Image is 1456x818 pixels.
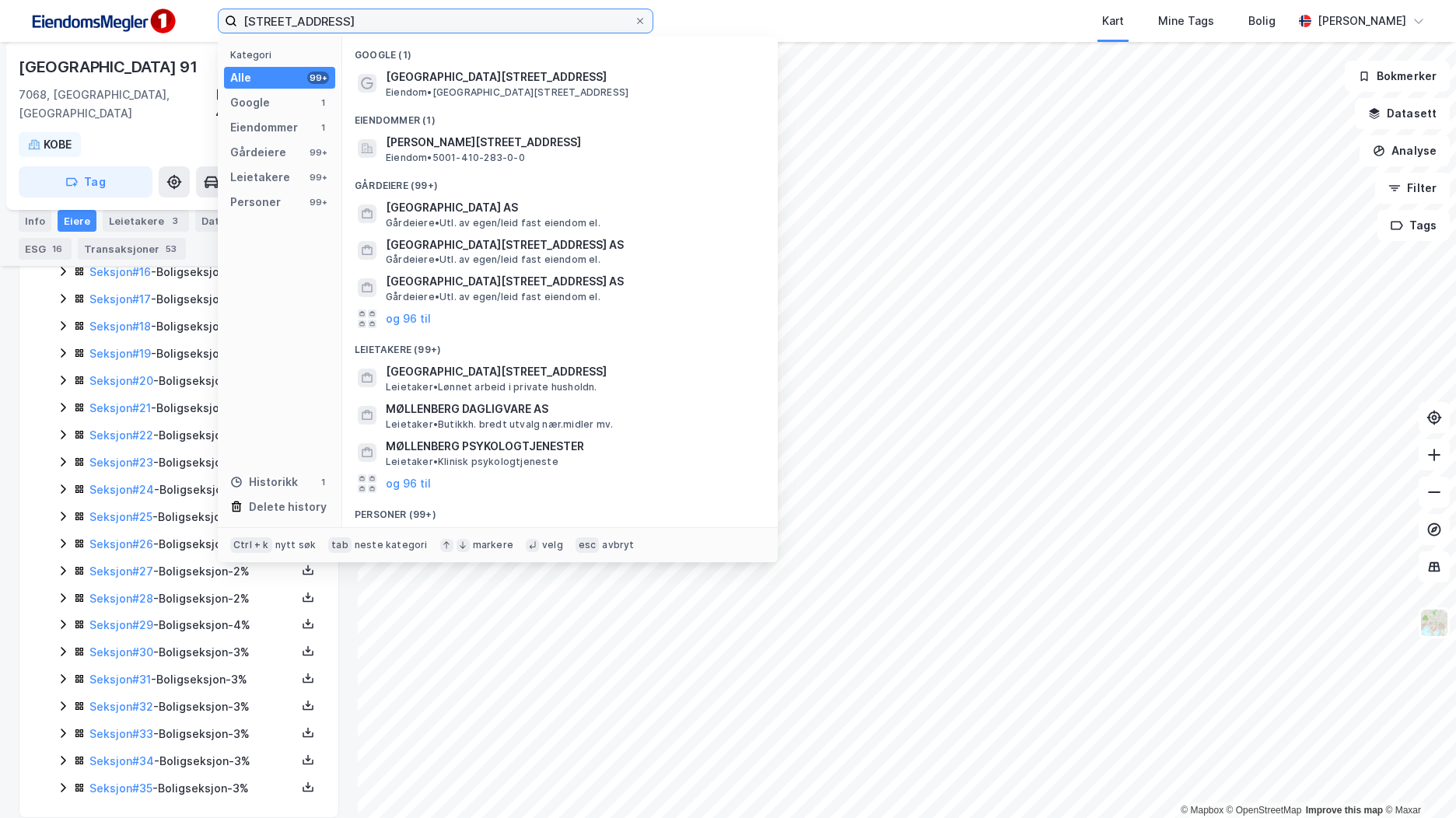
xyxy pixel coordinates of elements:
[307,196,329,208] div: 99+
[25,4,180,39] img: F4PB6Px+NJ5v8B7XTbfpPpyloAAAAASUVORK5CYII=
[89,317,296,336] div: - Boligseksjon - 2%
[89,643,296,662] div: - Boligseksjon - 3%
[1102,12,1124,30] div: Kart
[1158,12,1214,30] div: Mine Tags
[89,372,296,390] div: - Boligseksjon - 2%
[1306,805,1383,816] a: Improve this map
[89,725,296,743] div: - Boligseksjon - 3%
[386,68,759,86] span: [GEOGRAPHIC_DATA][STREET_ADDRESS]
[342,102,778,130] div: Eiendommer (1)
[19,210,51,232] div: Info
[342,37,778,65] div: Google (1)
[89,589,296,608] div: - Boligseksjon - 2%
[386,418,613,431] span: Leietaker • Butikkh. bredt utvalg nær.midler mv.
[342,496,778,524] div: Personer (99+)
[307,146,329,159] div: 99+
[230,168,290,187] div: Leietakere
[89,292,151,306] a: Seksjon#17
[1248,12,1276,30] div: Bolig
[89,320,151,333] a: Seksjon#18
[342,331,778,359] div: Leietakere (99+)
[89,510,152,523] a: Seksjon#25
[89,754,154,767] a: Seksjon#34
[317,476,329,488] div: 1
[89,616,296,634] div: - Boligseksjon - 4%
[1181,805,1223,816] a: Mapbox
[167,213,183,229] div: 3
[89,645,153,659] a: Seksjon#30
[89,347,151,360] a: Seksjon#19
[386,437,759,456] span: MØLLENBERG PSYKOLOGTJENESTER
[1377,210,1450,241] button: Tags
[386,86,628,99] span: Eiendom • [GEOGRAPHIC_DATA][STREET_ADDRESS]
[230,143,286,162] div: Gårdeiere
[249,498,327,516] div: Delete history
[386,198,759,217] span: [GEOGRAPHIC_DATA] AS
[307,171,329,184] div: 99+
[237,9,634,33] input: Søk på adresse, matrikkel, gårdeiere, leietakere eller personer
[89,290,296,309] div: - Boligseksjon - 2%
[163,241,180,257] div: 53
[89,453,296,472] div: - Boligseksjon - 2%
[89,697,296,716] div: - Boligseksjon - 3%
[230,49,335,61] div: Kategori
[89,727,153,740] a: Seksjon#33
[1378,743,1456,818] iframe: Chat Widget
[386,400,759,418] span: MØLLENBERG DAGLIGVARE AS
[89,673,151,686] a: Seksjon#31
[1345,61,1450,92] button: Bokmerker
[1318,12,1406,30] div: [PERSON_NAME]
[19,54,201,79] div: [GEOGRAPHIC_DATA] 91
[386,253,600,266] span: Gårdeiere • Utl. av egen/leid fast eiendom el.
[386,362,759,381] span: [GEOGRAPHIC_DATA][STREET_ADDRESS]
[89,618,153,631] a: Seksjon#29
[342,167,778,195] div: Gårdeiere (99+)
[1227,805,1302,816] a: OpenStreetMap
[542,539,563,551] div: velg
[89,263,296,281] div: - Boligseksjon - 2%
[386,217,600,229] span: Gårdeiere • Utl. av egen/leid fast eiendom el.
[78,238,186,260] div: Transaksjoner
[89,562,296,581] div: - Boligseksjon - 2%
[89,401,151,414] a: Seksjon#21
[89,592,153,605] a: Seksjon#28
[230,93,270,112] div: Google
[89,426,296,445] div: - Boligseksjon - 3%
[89,781,152,795] a: Seksjon#35
[19,238,72,260] div: ESG
[1419,608,1449,638] img: Z
[89,483,154,496] a: Seksjon#24
[386,381,597,393] span: Leietaker • Lønnet arbeid i private husholdn.
[89,565,153,578] a: Seksjon#27
[89,537,153,551] a: Seksjon#26
[58,210,96,232] div: Eiere
[386,152,525,164] span: Eiendom • 5001-410-283-0-0
[89,670,296,689] div: - Boligseksjon - 3%
[355,539,428,551] div: neste kategori
[473,539,513,551] div: markere
[230,473,298,491] div: Historikk
[386,474,431,493] button: og 96 til
[602,539,634,551] div: avbryt
[89,428,153,442] a: Seksjon#22
[576,537,600,553] div: esc
[275,539,317,551] div: nytt søk
[89,508,296,526] div: - Boligseksjon - 2%
[19,86,215,123] div: 7068, [GEOGRAPHIC_DATA], [GEOGRAPHIC_DATA]
[89,456,153,469] a: Seksjon#23
[89,481,296,499] div: - Boligseksjon - 2%
[44,135,72,154] div: KOBE
[386,291,600,303] span: Gårdeiere • Utl. av egen/leid fast eiendom el.
[230,193,281,211] div: Personer
[215,86,339,123] div: [GEOGRAPHIC_DATA], 410/283
[1375,173,1450,204] button: Filter
[89,752,296,771] div: - Boligseksjon - 3%
[1355,98,1450,129] button: Datasett
[195,210,254,232] div: Datasett
[230,537,272,553] div: Ctrl + k
[89,535,296,554] div: - Boligseksjon - 2%
[386,236,759,254] span: [GEOGRAPHIC_DATA][STREET_ADDRESS] AS
[317,96,329,109] div: 1
[386,309,431,328] button: og 96 til
[328,537,352,553] div: tab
